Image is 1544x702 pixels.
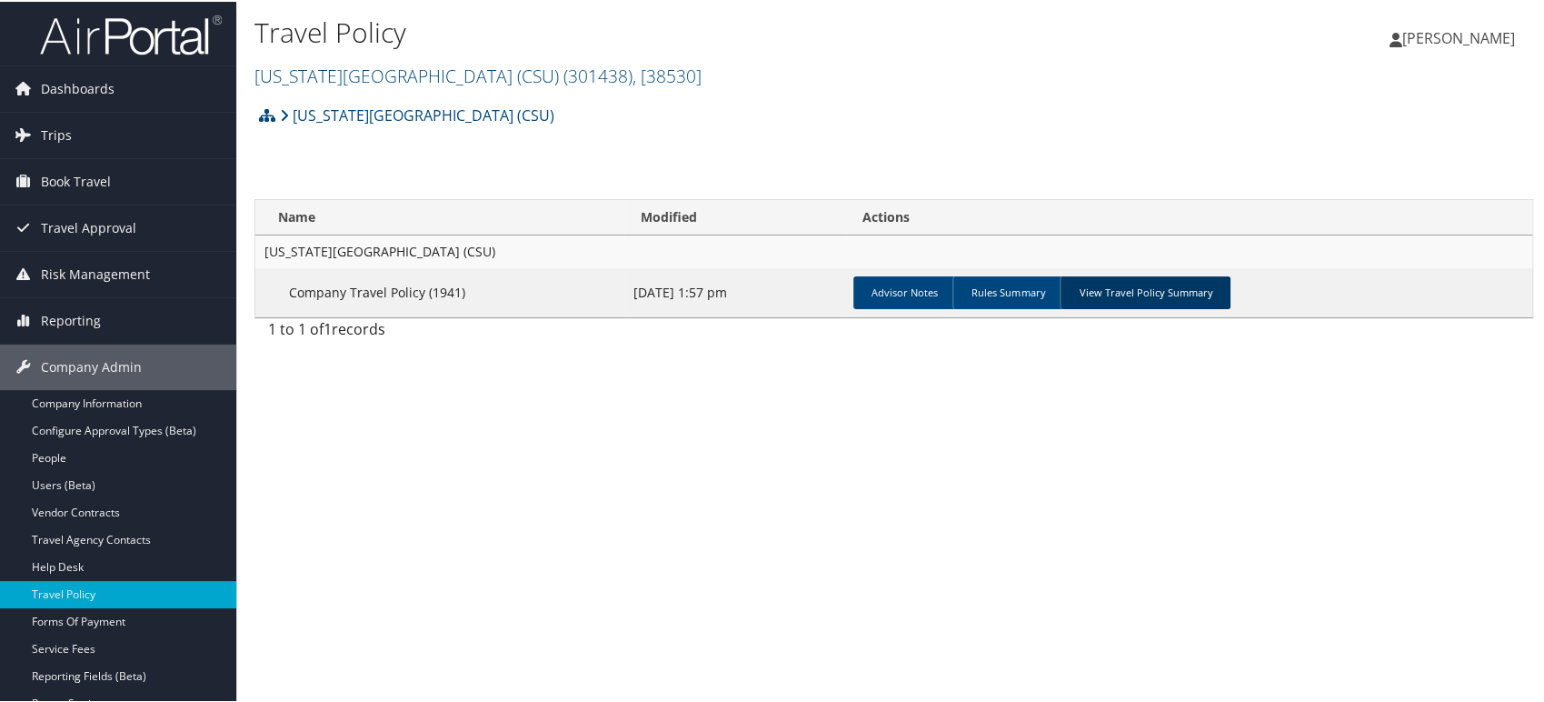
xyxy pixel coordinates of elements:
[41,250,150,296] span: Risk Management
[41,111,72,156] span: Trips
[41,157,111,203] span: Book Travel
[255,266,624,316] td: Company Travel Policy (1941)
[255,198,624,234] th: Name: activate to sort column ascending
[254,12,1107,50] h1: Travel Policy
[1402,26,1515,46] span: [PERSON_NAME]
[624,266,847,316] td: [DATE] 1:57 pm
[41,204,136,249] span: Travel Approval
[853,275,956,307] a: Advisor Notes
[268,316,561,347] div: 1 to 1 of records
[280,95,554,132] a: [US_STATE][GEOGRAPHIC_DATA] (CSU)
[324,317,332,337] span: 1
[41,65,115,110] span: Dashboards
[633,62,702,86] span: , [ 38530 ]
[41,296,101,342] span: Reporting
[40,12,222,55] img: airportal-logo.png
[254,62,702,86] a: [US_STATE][GEOGRAPHIC_DATA] (CSU)
[1060,275,1230,307] a: View Travel Policy Summary
[846,198,1532,234] th: Actions
[563,62,633,86] span: ( 301438 )
[1390,9,1533,64] a: [PERSON_NAME]
[624,198,847,234] th: Modified: activate to sort column ascending
[41,343,142,388] span: Company Admin
[952,275,1063,307] a: Rules Summary
[255,234,1532,266] td: [US_STATE][GEOGRAPHIC_DATA] (CSU)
